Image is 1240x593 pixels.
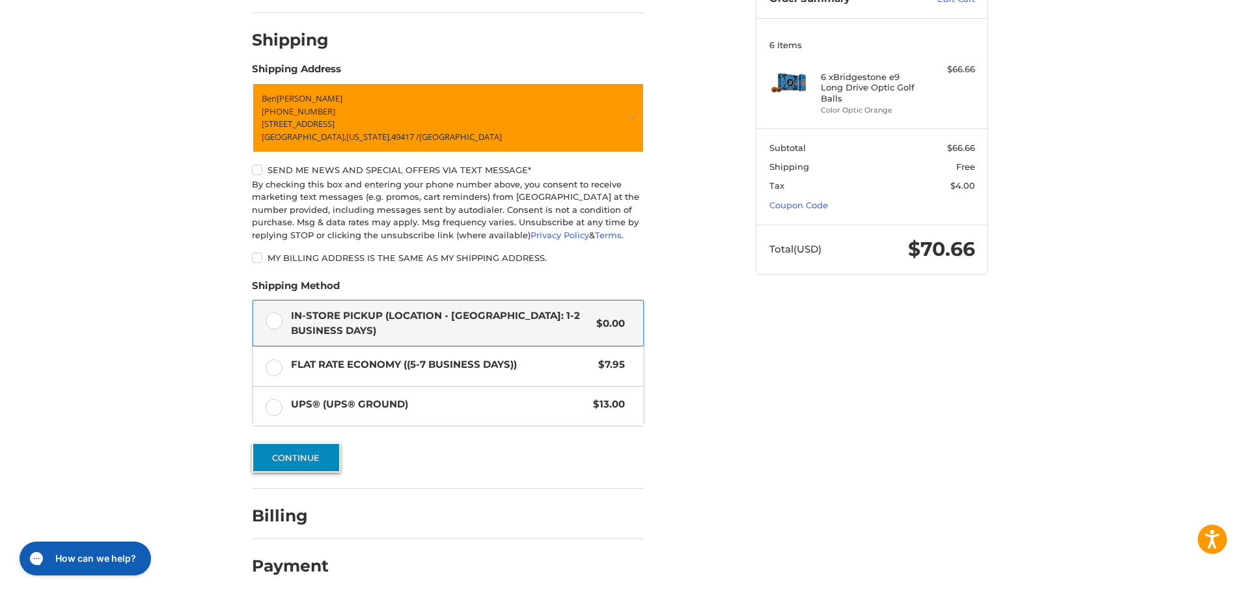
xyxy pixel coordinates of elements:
[262,118,335,130] span: [STREET_ADDRESS]
[821,105,920,116] li: Color Optic Orange
[252,62,341,83] legend: Shipping Address
[586,397,625,412] span: $13.00
[252,178,644,242] div: By checking this box and entering your phone number above, you consent to receive marketing text ...
[590,316,625,331] span: $0.00
[252,506,328,526] h2: Billing
[1133,558,1240,593] iframe: Google Customer Reviews
[924,63,975,76] div: $66.66
[769,161,809,172] span: Shipping
[252,165,644,175] label: Send me news and special offers via text message*
[419,131,502,143] span: [GEOGRAPHIC_DATA]
[769,143,806,153] span: Subtotal
[391,131,419,143] span: 49417 /
[252,83,644,153] a: Enter or select a different address
[291,357,592,372] span: Flat Rate Economy ((5-7 Business Days))
[252,30,329,50] h2: Shipping
[262,92,277,104] span: Ben
[769,40,975,50] h3: 6 Items
[769,200,828,210] a: Coupon Code
[262,131,346,143] span: [GEOGRAPHIC_DATA],
[262,105,335,117] span: [PHONE_NUMBER]
[769,243,821,255] span: Total (USD)
[13,537,155,580] iframe: Gorgias live chat messenger
[821,72,920,103] h4: 6 x Bridgestone e9 Long Drive Optic Golf Balls
[530,230,589,240] a: Privacy Policy
[291,309,590,338] span: In-Store Pickup (Location - [GEOGRAPHIC_DATA]: 1-2 BUSINESS DAYS)
[950,180,975,191] span: $4.00
[277,92,342,104] span: [PERSON_NAME]
[252,253,644,263] label: My billing address is the same as my shipping address.
[252,279,340,299] legend: Shipping Method
[592,357,625,372] span: $7.95
[252,443,340,473] button: Continue
[346,131,391,143] span: [US_STATE],
[947,143,975,153] span: $66.66
[769,180,784,191] span: Tax
[291,397,587,412] span: UPS® (UPS® Ground)
[595,230,622,240] a: Terms
[956,161,975,172] span: Free
[908,237,975,261] span: $70.66
[252,556,329,576] h2: Payment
